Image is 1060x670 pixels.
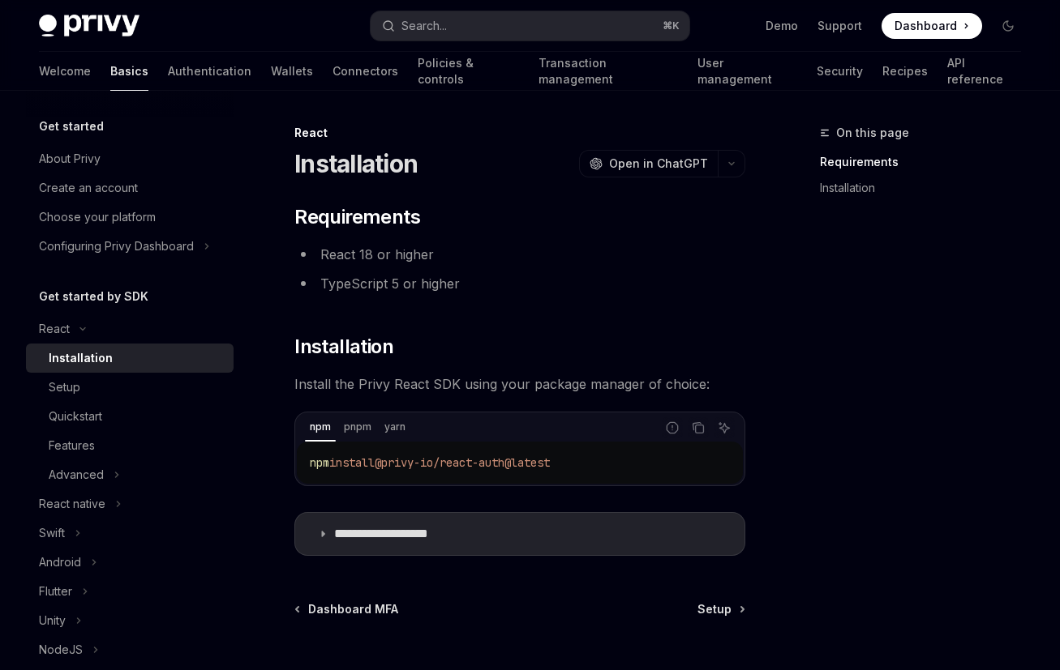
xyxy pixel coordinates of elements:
a: Dashboard [882,13,982,39]
button: Toggle Unity section [26,606,234,635]
a: Basics [110,52,148,91]
span: Dashboard [895,18,957,34]
div: Unity [39,611,66,630]
div: yarn [380,417,410,437]
button: Ask AI [714,417,735,438]
span: @privy-io/react-auth@latest [375,455,550,470]
a: Choose your platform [26,203,234,232]
div: React [39,319,70,339]
h5: Get started [39,117,104,136]
a: Demo [766,18,798,34]
div: About Privy [39,149,101,169]
h1: Installation [294,149,418,178]
a: Setup [26,373,234,402]
button: Toggle dark mode [995,13,1021,39]
button: Toggle Swift section [26,519,234,548]
span: Installation [294,334,393,360]
button: Toggle Flutter section [26,577,234,606]
button: Report incorrect code [662,417,683,438]
div: Flutter [39,582,72,601]
span: Requirements [294,204,420,230]
a: Connectors [333,52,398,91]
div: Advanced [49,465,104,484]
div: Installation [49,348,113,368]
div: Configuring Privy Dashboard [39,237,194,256]
a: Requirements [820,149,1034,175]
div: npm [305,417,336,437]
div: Android [39,553,81,572]
div: Quickstart [49,407,102,426]
a: Quickstart [26,402,234,431]
a: Setup [697,601,744,617]
button: Toggle Android section [26,548,234,577]
a: Installation [820,175,1034,201]
a: Dashboard MFA [296,601,398,617]
img: dark logo [39,15,139,37]
button: Copy the contents from the code block [688,417,709,438]
a: Welcome [39,52,91,91]
div: pnpm [339,417,376,437]
a: About Privy [26,144,234,173]
span: Install the Privy React SDK using your package manager of choice: [294,373,745,395]
button: Toggle React native section [26,489,234,519]
a: Installation [26,344,234,373]
div: React native [39,494,105,514]
a: Recipes [882,52,928,91]
span: npm [310,455,329,470]
button: Open in ChatGPT [579,150,718,177]
span: install [329,455,375,470]
a: API reference [947,52,1021,91]
a: User management [697,52,797,91]
span: Setup [697,601,732,617]
a: Features [26,431,234,460]
button: Toggle React section [26,314,234,344]
a: Wallets [271,52,313,91]
span: On this page [836,123,909,143]
a: Support [818,18,862,34]
button: Toggle Advanced section [26,460,234,489]
div: Choose your platform [39,207,156,227]
div: Create an account [39,178,138,198]
div: Setup [49,378,80,397]
div: NodeJS [39,640,83,659]
a: Authentication [168,52,251,91]
button: Toggle NodeJS section [26,635,234,664]
div: Swift [39,523,65,543]
div: Features [49,436,95,455]
button: Open search [371,11,689,41]
a: Policies & controls [418,52,519,91]
a: Transaction management [539,52,679,91]
div: React [294,125,745,141]
a: Create an account [26,173,234,203]
button: Toggle Configuring Privy Dashboard section [26,232,234,261]
span: ⌘ K [663,19,680,32]
a: Security [817,52,863,91]
li: TypeScript 5 or higher [294,272,745,295]
span: Dashboard MFA [308,601,398,617]
h5: Get started by SDK [39,287,148,306]
div: Search... [401,16,447,36]
span: Open in ChatGPT [609,156,708,172]
li: React 18 or higher [294,243,745,266]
